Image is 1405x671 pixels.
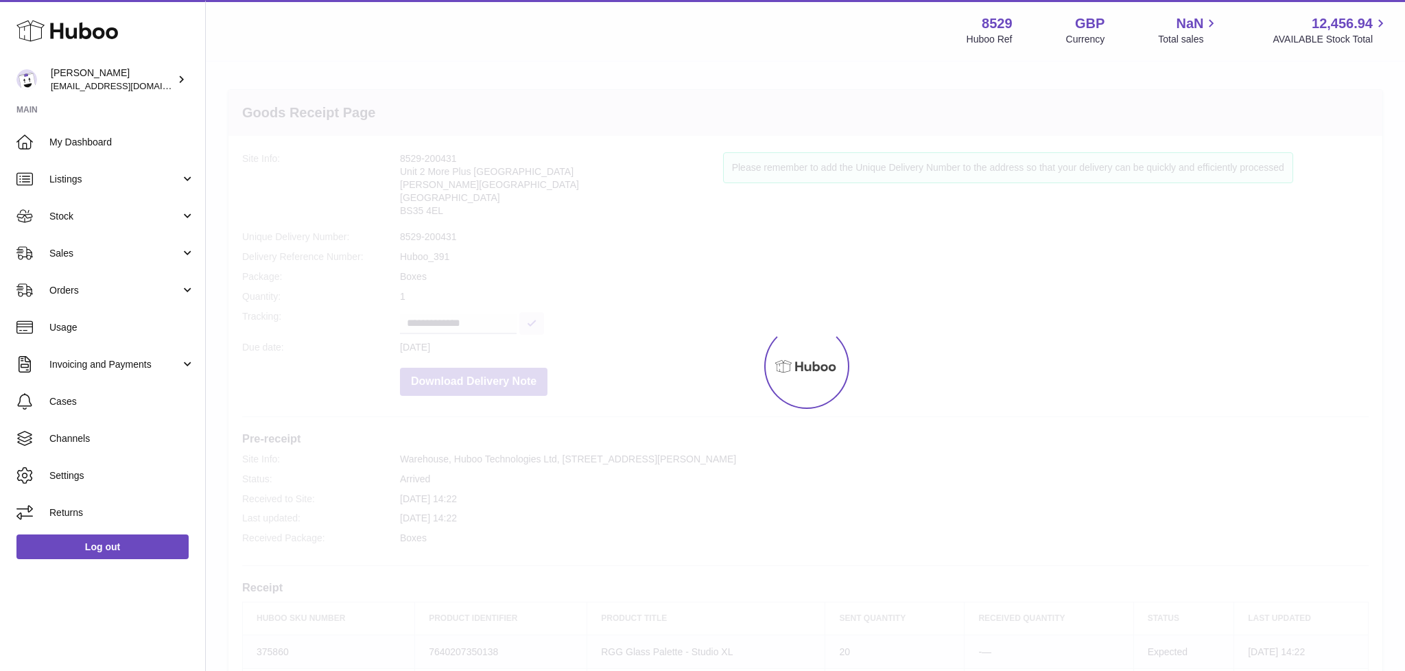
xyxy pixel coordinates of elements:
[51,80,202,91] span: [EMAIL_ADDRESS][DOMAIN_NAME]
[16,69,37,90] img: admin@redgrass.ch
[49,506,195,519] span: Returns
[1176,14,1203,33] span: NaN
[1158,14,1219,46] a: NaN Total sales
[49,469,195,482] span: Settings
[49,284,180,297] span: Orders
[49,136,195,149] span: My Dashboard
[982,14,1013,33] strong: 8529
[1273,14,1389,46] a: 12,456.94 AVAILABLE Stock Total
[49,210,180,223] span: Stock
[967,33,1013,46] div: Huboo Ref
[1312,14,1373,33] span: 12,456.94
[49,247,180,260] span: Sales
[1273,33,1389,46] span: AVAILABLE Stock Total
[1075,14,1105,33] strong: GBP
[1066,33,1105,46] div: Currency
[49,173,180,186] span: Listings
[49,358,180,371] span: Invoicing and Payments
[49,432,195,445] span: Channels
[49,395,195,408] span: Cases
[51,67,174,93] div: [PERSON_NAME]
[16,534,189,559] a: Log out
[1158,33,1219,46] span: Total sales
[49,321,195,334] span: Usage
